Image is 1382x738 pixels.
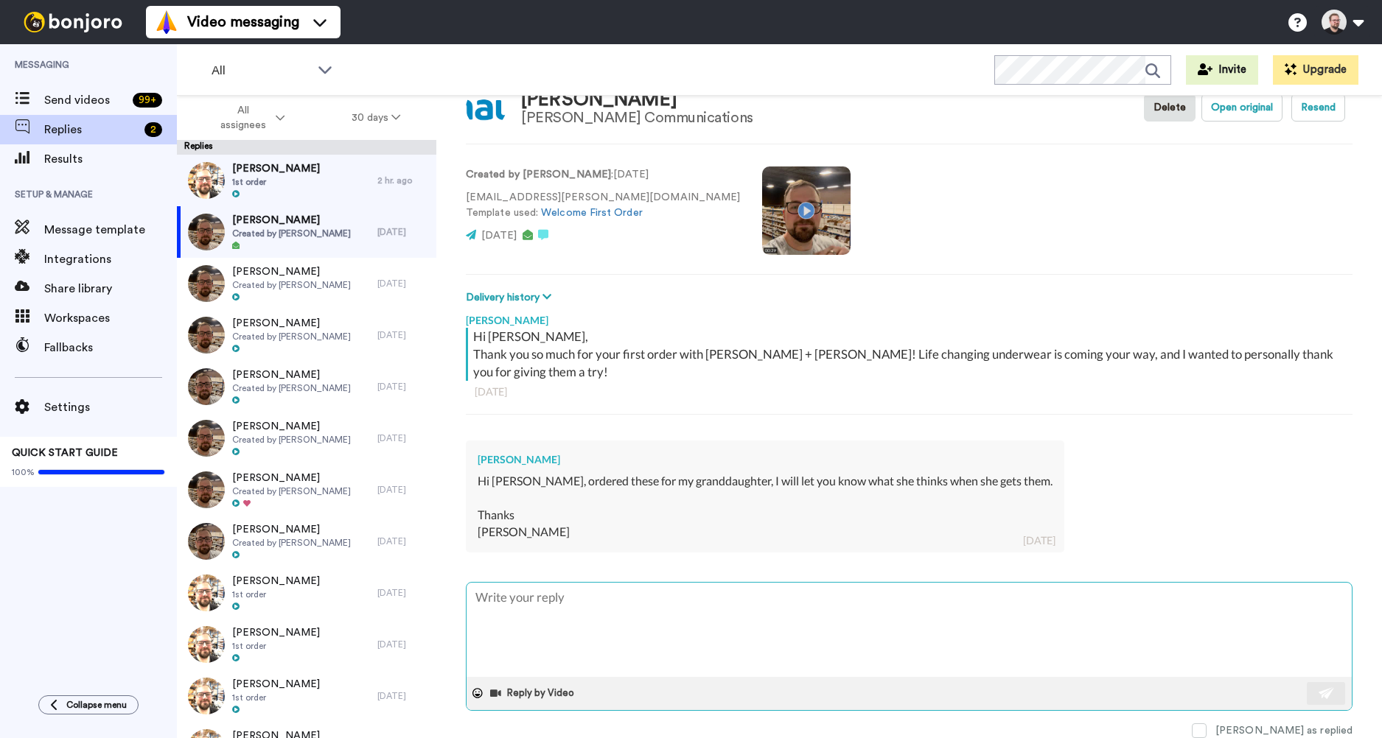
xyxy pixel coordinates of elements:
[133,93,162,108] div: 99 +
[188,574,225,611] img: efa524da-70a9-41f2-aa42-4cb2d5cfdec7-thumb.jpg
[44,309,177,327] span: Workspaces
[377,329,429,341] div: [DATE]
[232,382,351,394] span: Created by [PERSON_NAME]
[377,690,429,702] div: [DATE]
[232,228,351,239] span: Created by [PERSON_NAME]
[232,625,320,640] span: [PERSON_NAME]
[466,306,1353,328] div: [PERSON_NAME]
[66,699,127,711] span: Collapse menu
[377,587,429,599] div: [DATE]
[44,280,177,298] span: Share library
[377,175,429,186] div: 2 hr. ago
[177,206,436,258] a: [PERSON_NAME]Created by [PERSON_NAME][DATE]
[44,339,177,356] span: Fallbacks
[466,88,506,128] img: Image of Kathy Gristwood
[521,89,753,110] div: [PERSON_NAME]
[1186,55,1258,85] button: Invite
[177,155,436,206] a: [PERSON_NAME]1st order2 hr. ago
[177,309,436,361] a: [PERSON_NAME]Created by [PERSON_NAME][DATE]
[213,103,273,133] span: All assignees
[521,110,753,126] div: [PERSON_NAME] Communications
[466,289,556,306] button: Delivery history
[377,432,429,444] div: [DATE]
[1201,94,1282,122] button: Open original
[473,328,1349,381] div: Hi [PERSON_NAME], Thank you so much for your first order with [PERSON_NAME] + [PERSON_NAME]! Life...
[318,105,434,131] button: 30 days
[232,522,351,537] span: [PERSON_NAME]
[1291,94,1345,122] button: Resend
[232,574,320,588] span: [PERSON_NAME]
[188,214,225,250] img: 2b468c78-32b4-496f-8190-fe05fb829b56-thumb.jpg
[232,485,351,497] span: Created by [PERSON_NAME]
[44,250,177,268] span: Integrations
[541,208,643,218] a: Welcome First Order
[155,10,178,34] img: vm-color.svg
[188,626,225,663] img: efa524da-70a9-41f2-aa42-4cb2d5cfdec7-thumb.jpg
[188,162,225,199] img: efa524da-70a9-41f2-aa42-4cb2d5cfdec7-thumb.jpg
[232,279,351,291] span: Created by [PERSON_NAME]
[177,412,436,464] a: [PERSON_NAME]Created by [PERSON_NAME][DATE]
[377,278,429,289] div: [DATE]
[188,265,225,302] img: 2b468c78-32b4-496f-8190-fe05fb829b56-thumb.jpg
[232,213,351,228] span: [PERSON_NAME]
[177,619,436,670] a: [PERSON_NAME]1st order[DATE]
[475,384,1344,399] div: [DATE]
[188,317,225,354] img: 2b468c78-32b4-496f-8190-fe05fb829b56-thumb.jpg
[44,121,139,138] span: Replies
[232,434,351,446] span: Created by [PERSON_NAME]
[232,692,320,703] span: 1st order
[212,62,310,80] span: All
[377,535,429,547] div: [DATE]
[478,452,1053,467] div: [PERSON_NAME]
[188,368,225,405] img: dc616d76-8ddd-44ad-8742-e7e2eb83d977-thumb.jpg
[232,161,320,176] span: [PERSON_NAME]
[188,678,225,714] img: efa524da-70a9-41f2-aa42-4cb2d5cfdec7-thumb.jpg
[377,381,429,393] div: [DATE]
[232,419,351,434] span: [PERSON_NAME]
[466,190,740,221] p: [EMAIL_ADDRESS][PERSON_NAME][DOMAIN_NAME] Template used:
[232,264,351,279] span: [PERSON_NAME]
[232,677,320,692] span: [PERSON_NAME]
[1023,533,1055,548] div: [DATE]
[377,484,429,496] div: [DATE]
[177,140,436,155] div: Replies
[188,523,225,560] img: dc616d76-8ddd-44ad-8742-e7e2eb83d977-thumb.jpg
[144,122,162,137] div: 2
[177,258,436,309] a: [PERSON_NAME]Created by [PERSON_NAME][DATE]
[1144,94,1196,122] button: Delete
[12,466,35,478] span: 100%
[1273,55,1358,85] button: Upgrade
[44,221,177,239] span: Message template
[177,670,436,722] a: [PERSON_NAME]1st order[DATE]
[232,368,351,382] span: [PERSON_NAME]
[232,316,351,331] span: [PERSON_NAME]
[232,331,351,342] span: Created by [PERSON_NAME]
[481,231,517,241] span: [DATE]
[478,473,1053,540] div: Hi [PERSON_NAME], ordered these for my granddaughter, I will let you know what she thinks when sh...
[232,471,351,485] span: [PERSON_NAME]
[18,12,128,32] img: bj-logo-header-white.svg
[232,176,320,188] span: 1st order
[177,361,436,412] a: [PERSON_NAME]Created by [PERSON_NAME][DATE]
[177,516,436,567] a: [PERSON_NAME]Created by [PERSON_NAME][DATE]
[466,167,740,183] p: : [DATE]
[489,682,579,704] button: Reply by Video
[377,639,429,650] div: [DATE]
[188,420,225,457] img: 2b468c78-32b4-496f-8190-fe05fb829b56-thumb.jpg
[12,448,118,458] span: QUICK START GUIDE
[466,169,611,180] strong: Created by [PERSON_NAME]
[44,150,177,168] span: Results
[177,464,436,516] a: [PERSON_NAME]Created by [PERSON_NAME][DATE]
[377,226,429,238] div: [DATE]
[1319,687,1335,699] img: send-white.svg
[232,537,351,549] span: Created by [PERSON_NAME]
[187,12,299,32] span: Video messaging
[1215,723,1353,738] div: [PERSON_NAME] as replied
[180,97,318,138] button: All assignees
[38,695,139,714] button: Collapse menu
[44,398,177,416] span: Settings
[44,91,127,109] span: Send videos
[188,471,225,508] img: 2b468c78-32b4-496f-8190-fe05fb829b56-thumb.jpg
[177,567,436,619] a: [PERSON_NAME]1st order[DATE]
